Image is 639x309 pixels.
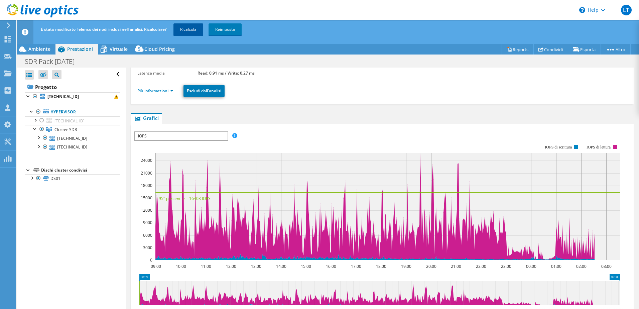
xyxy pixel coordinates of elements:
[502,44,534,55] a: Reports
[587,145,611,149] text: IOPS di lettura
[25,108,120,116] a: Hypervisor
[173,23,203,35] a: Ricalcola
[526,264,536,269] text: 00:00
[141,158,152,163] text: 24000
[144,46,175,52] span: Cloud Pricing
[183,85,225,97] a: Escludi dall'analisi
[141,183,152,188] text: 18000
[576,264,586,269] text: 02:00
[47,94,79,99] b: [TECHNICAL_ID]
[54,127,77,132] span: Cluster-SDR
[476,264,486,269] text: 22:00
[579,7,585,13] svg: \n
[226,264,236,269] text: 12:00
[22,58,85,65] h1: SDR Pack [DATE]
[351,264,361,269] text: 17:00
[276,264,286,269] text: 14:00
[25,143,120,151] a: [TECHNICAL_ID]
[134,115,159,121] span: Grafici
[545,145,572,149] text: IOPS di scrittura
[141,195,152,201] text: 15000
[25,174,120,183] a: DS01
[501,264,511,269] text: 23:00
[326,264,336,269] text: 16:00
[137,88,173,94] a: Più informazioni
[175,264,186,269] text: 10:00
[25,134,120,142] a: [TECHNICAL_ID]
[426,264,436,269] text: 20:00
[110,46,128,52] span: Virtuale
[209,23,242,35] a: Reimposta
[451,264,461,269] text: 21:00
[28,46,50,52] span: Ambiente
[568,44,601,55] a: Esporta
[41,26,166,32] span: È stato modificato l'elenco dei nodi inclusi nell'analisi. Ricalcolare?
[143,232,152,238] text: 6000
[137,70,198,77] label: Latenza media
[601,44,631,55] a: Altro
[54,118,85,124] span: [TECHNICAL_ID]
[143,220,152,225] text: 9000
[198,70,255,76] b: Read: 0,91 ms / Write: 0,27 ms
[25,92,120,101] a: [TECHNICAL_ID]
[551,264,561,269] text: 01:00
[150,264,161,269] text: 09:00
[143,245,152,250] text: 3000
[533,44,568,55] a: Condividi
[251,264,261,269] text: 13:00
[159,196,211,201] text: 95° percentile = 16403 IOPS
[621,5,632,15] span: LT
[135,132,227,140] span: IOPS
[376,264,386,269] text: 18:00
[201,264,211,269] text: 11:00
[25,82,120,92] a: Progetto
[25,116,120,125] a: [TECHNICAL_ID]
[300,264,311,269] text: 15:00
[67,46,93,52] span: Prestazioni
[150,257,152,263] text: 0
[25,125,120,134] a: Cluster-SDR
[41,166,120,174] div: Dischi cluster condivisi
[141,207,152,213] text: 12000
[141,170,152,176] text: 21000
[601,264,611,269] text: 03:00
[401,264,411,269] text: 19:00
